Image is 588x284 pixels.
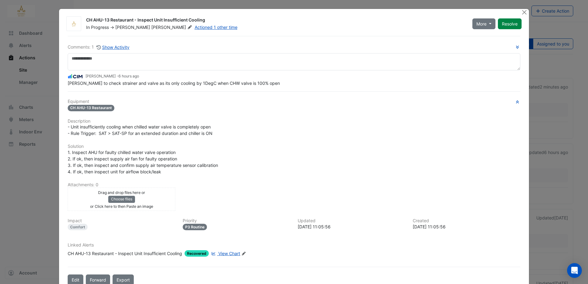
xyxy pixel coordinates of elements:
[183,224,207,230] div: P3 Routine
[68,99,520,104] h6: Equipment
[68,144,520,149] h6: Solution
[151,24,193,30] span: [PERSON_NAME]
[567,263,582,278] div: Open Intercom Messenger
[68,44,130,51] div: Comments: 1
[476,21,487,27] span: More
[68,73,83,80] img: CIM
[68,124,213,136] span: - Unit insufficiently cooling when chilled water valve is completely open - Rule Trigger: SAT > S...
[498,18,522,29] button: Resolve
[68,243,520,248] h6: Linked Alerts
[298,223,405,230] div: [DATE] 11:05:56
[413,218,520,223] h6: Created
[68,81,280,86] span: [PERSON_NAME] to check strainer and valve as its only cooling by 1DegC when CHW valve is 100% open
[86,25,109,30] span: In Progress
[185,250,209,257] span: Recovered
[86,17,465,24] div: CH AHU-13 Restaurant - Inspect Unit Insufficient Cooling
[521,9,528,15] button: Close
[118,74,139,78] span: 2025-09-17 11:05:56
[68,182,520,187] h6: Attachments: 0
[90,204,153,209] small: or Click here to then Paste an image
[68,119,520,124] h6: Description
[413,223,520,230] div: [DATE] 11:05:56
[96,44,130,51] button: Show Activity
[67,21,81,27] img: Adare Manor
[298,218,405,223] h6: Updated
[108,196,135,203] button: Choose files
[68,150,219,174] span: 1. Inspect AHU for faulty chilled water valve operation 2. If ok, then inspect supply air fan for...
[68,218,175,223] h6: Impact
[218,251,240,256] span: View Chart
[241,251,246,256] fa-icon: Edit Linked Alerts
[110,25,114,30] span: ->
[98,190,145,195] small: Drag and drop files here or
[68,224,88,230] div: Comfort
[85,73,139,79] small: [PERSON_NAME] -
[68,250,182,257] div: CH AHU-13 Restaurant - Inspect Unit Insufficient Cooling
[210,250,240,257] a: View Chart
[472,18,495,29] button: More
[183,218,290,223] h6: Priority
[68,105,114,111] span: CH AHU-13 Restaurant
[195,25,237,30] a: Actioned 1 other time
[115,25,150,30] span: [PERSON_NAME]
